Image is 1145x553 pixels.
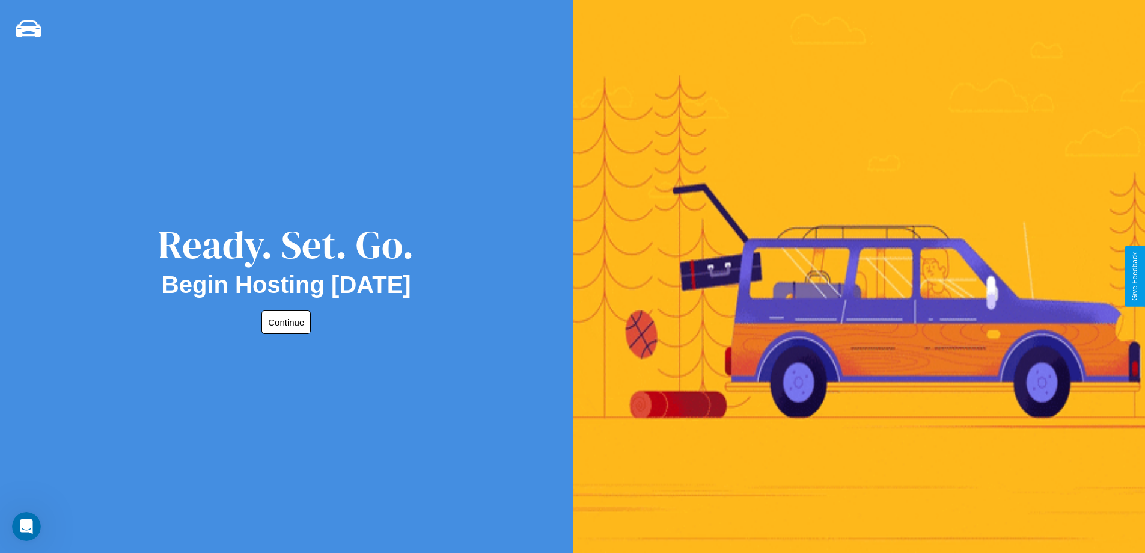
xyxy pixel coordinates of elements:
iframe: Intercom live chat [12,512,41,541]
h2: Begin Hosting [DATE] [162,271,411,298]
div: Ready. Set. Go. [158,218,414,271]
button: Continue [261,310,311,334]
div: Give Feedback [1131,252,1139,301]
